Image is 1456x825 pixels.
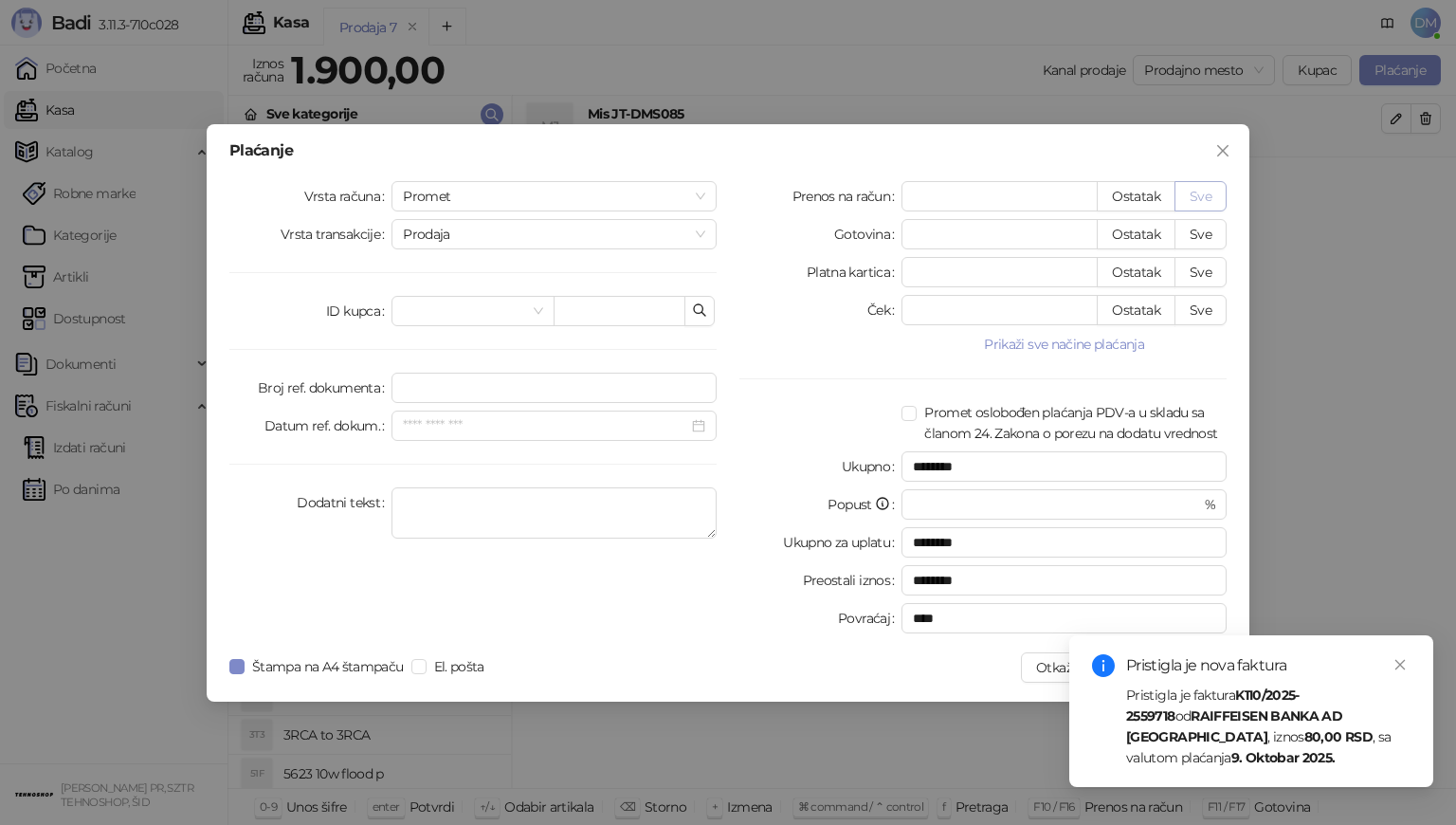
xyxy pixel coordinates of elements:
[1304,728,1373,745] strong: 80,00 RSD
[258,373,391,403] label: Broj ref. dokumenta
[1174,181,1227,211] button: Sve
[1390,654,1410,675] a: Close
[917,402,1227,444] span: Promet oslobođen plaćanja PDV-a u skladu sa članom 24. Zakona o porezu na dodatu vrednost
[1126,654,1410,677] div: Pristigla je nova faktura
[828,489,901,520] label: Popust
[842,451,902,482] label: Ukupno
[1208,136,1238,166] button: Close
[1174,257,1227,287] button: Sve
[1231,749,1336,766] strong: 9. Oktobar 2025.
[803,565,902,596] label: Preostali iznos
[783,527,901,558] label: Ukupno za uplatu
[1215,143,1230,158] span: close
[281,219,392,249] label: Vrsta transakcije
[229,143,1227,158] div: Plaćanje
[1208,143,1238,158] span: Zatvori
[1174,219,1227,249] button: Sve
[792,181,902,211] label: Prenos na račun
[403,415,688,436] input: Datum ref. dokum.
[1126,707,1342,745] strong: RAIFFEISEN BANKA AD [GEOGRAPHIC_DATA]
[1097,257,1175,287] button: Ostatak
[1126,687,1300,724] strong: K110/2025-2559718
[807,257,901,287] label: Platna kartica
[1021,652,1090,683] button: Otkaži
[304,181,392,211] label: Vrsta računa
[1092,654,1115,677] span: info-circle
[1174,295,1227,325] button: Sve
[1097,219,1175,249] button: Ostatak
[391,373,717,403] input: Broj ref. dokumenta
[1097,295,1175,325] button: Ostatak
[901,333,1227,356] button: Prikaži sve načine plaćanja
[245,656,411,677] span: Štampa na A4 štampaču
[838,603,901,633] label: Povraćaj
[403,182,705,211] span: Promet
[834,219,901,249] label: Gotovina
[427,656,492,677] span: El. pošta
[867,295,901,325] label: Ček
[1126,685,1410,768] div: Pristigla je faktura od , iznos , sa valutom plaćanja
[264,411,392,441] label: Datum ref. dokum.
[297,487,391,518] label: Dodatni tekst
[403,220,705,248] span: Prodaja
[326,296,391,326] label: ID kupca
[391,487,717,539] textarea: Dodatni tekst
[1393,658,1407,671] span: close
[1097,181,1175,211] button: Ostatak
